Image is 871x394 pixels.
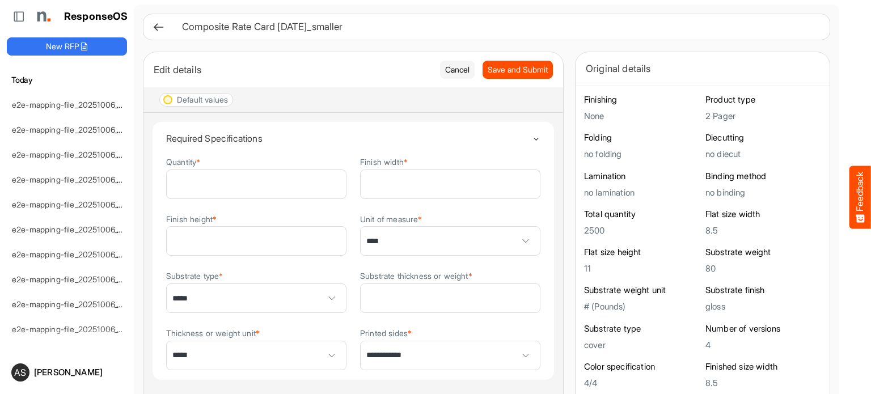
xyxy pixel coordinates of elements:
a: e2e-mapping-file_20251006_152733 [12,125,142,134]
h5: 2500 [584,226,700,235]
h6: Flat size height [584,247,700,258]
h6: Finishing [584,94,700,105]
a: e2e-mapping-file_20251006_151326 [12,200,141,209]
h5: 11 [584,264,700,273]
h6: Substrate weight unit [584,285,700,296]
div: Edit details [154,62,432,78]
label: Finish width [360,158,408,166]
a: e2e-mapping-file_20251006_151638 [12,150,141,159]
h6: Substrate weight [705,247,821,258]
h6: Product type [705,94,821,105]
h6: Today [7,74,127,86]
label: Substrate thickness or weight [360,272,472,280]
h6: Composite Rate Card [DATE]_smaller [182,22,811,32]
img: Northell [31,5,54,28]
div: Default values [177,96,228,104]
h4: Required Specifications [166,133,532,143]
h5: None [584,111,700,121]
label: Finish height [166,215,217,223]
label: Printed sides [360,329,412,337]
span: AS [14,368,26,377]
button: Save and Submit Progress [483,61,553,79]
h6: Color specification [584,361,700,372]
h5: cover [584,340,700,350]
summary: Toggle content [166,122,540,155]
h6: Lamination [584,171,700,182]
a: e2e-mapping-file_20251006_145931 [12,274,142,284]
label: Thickness or weight unit [166,329,260,337]
h5: 80 [705,264,821,273]
a: e2e-mapping-file_20251006_151130 [12,249,140,259]
h6: Substrate finish [705,285,821,296]
h6: Number of versions [705,323,821,334]
a: e2e-mapping-file_20251006_141532 [12,299,142,309]
h6: Folding [584,132,700,143]
h6: Diecutting [705,132,821,143]
button: New RFP [7,37,127,56]
h6: Flat size width [705,209,821,220]
h6: Total quantity [584,209,700,220]
label: Quantity [166,158,200,166]
h5: no binding [705,188,821,197]
h5: no folding [584,149,700,159]
button: Feedback [849,166,871,228]
div: [PERSON_NAME] [34,368,122,376]
span: Save and Submit [488,63,548,76]
div: Original details [586,61,819,77]
h6: Binding method [705,171,821,182]
a: e2e-mapping-file_20251006_152957 [12,100,142,109]
h5: no diecut [705,149,821,159]
a: e2e-mapping-file_20251006_151344 [12,175,142,184]
h5: 4/4 [584,378,700,388]
a: e2e-mapping-file_20251006_151233 [12,224,141,234]
h5: gloss [705,302,821,311]
button: Cancel [440,61,475,79]
a: e2e-mapping-file_20251006_141450 [12,324,143,334]
label: Substrate type [166,272,223,280]
h5: no lamination [584,188,700,197]
h6: Finished size width [705,361,821,372]
h6: Substrate type [584,323,700,334]
h5: 8.5 [705,226,821,235]
label: Unit of measure [360,215,422,223]
h5: 2 Pager [705,111,821,121]
h5: 8.5 [705,378,821,388]
h5: 4 [705,340,821,350]
h1: ResponseOS [64,11,128,23]
h5: # (Pounds) [584,302,700,311]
